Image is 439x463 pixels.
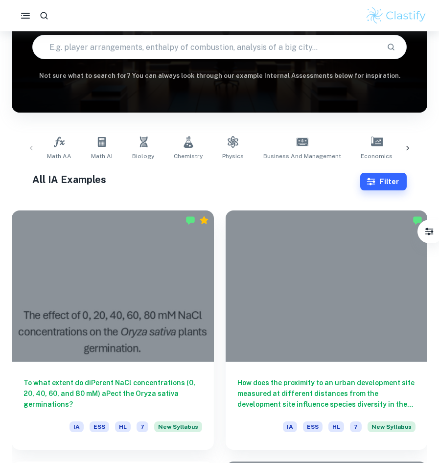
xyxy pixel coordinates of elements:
div: Starting from the May 2026 session, the ESS IA requirements have changed. We created this exempla... [368,421,416,438]
button: Filter [360,173,407,190]
span: HL [115,421,131,432]
h6: How does the proximity to an urban development site measured at different distances from the deve... [237,377,416,410]
img: Marked [413,215,422,225]
img: Marked [185,215,195,225]
span: New Syllabus [154,421,202,432]
span: Economics [361,152,393,161]
input: E.g. player arrangements, enthalpy of combustion, analysis of a big city... [33,33,378,61]
h6: To what extent do diPerent NaCl concentrations (0, 20, 40, 60, and 80 mM) aPect the Oryza sativa ... [23,377,202,410]
img: Clastify logo [365,6,427,25]
span: 7 [137,421,148,432]
button: Filter [419,222,439,241]
span: Biology [132,152,154,161]
span: Chemistry [174,152,203,161]
span: ESS [90,421,109,432]
span: 7 [350,421,362,432]
span: IA [283,421,297,432]
h6: Not sure what to search for? You can always look through our example Internal Assessments below f... [12,71,427,81]
button: Search [383,39,399,55]
span: Math AA [47,152,71,161]
div: Premium [199,215,209,225]
span: New Syllabus [368,421,416,432]
span: Math AI [91,152,113,161]
a: How does the proximity to an urban development site measured at different distances from the deve... [226,210,428,450]
span: Business and Management [263,152,341,161]
span: IA [69,421,84,432]
a: To what extent do diPerent NaCl concentrations (0, 20, 40, 60, and 80 mM) aPect the Oryza sativa ... [12,210,214,450]
span: HL [328,421,344,432]
div: Starting from the May 2026 session, the ESS IA requirements have changed. We created this exempla... [154,421,202,438]
span: Physics [222,152,244,161]
span: ESS [303,421,323,432]
h1: All IA Examples [32,172,360,187]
